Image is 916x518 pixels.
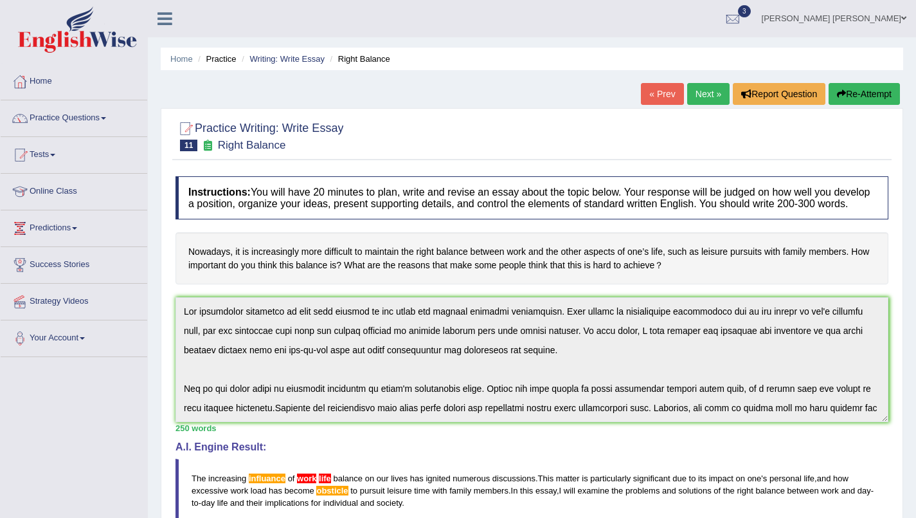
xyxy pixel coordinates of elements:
span: will [564,486,575,495]
span: numerous [453,474,490,483]
span: balance [755,486,785,495]
span: 3 [738,5,751,17]
span: our [377,474,389,483]
span: Possible spelling mistake found. (did you mean: obstacle) [316,486,348,495]
span: and [662,486,676,495]
a: Practice Questions [1,100,147,133]
span: solutions [678,486,711,495]
span: The [192,474,206,483]
span: of [288,474,295,483]
span: on [365,474,374,483]
span: life [804,474,814,483]
li: Right Balance [327,53,390,65]
a: Writing: Write Essay [249,54,325,64]
a: « Prev [641,83,683,105]
a: Your Account [1,320,147,353]
span: right [737,486,753,495]
span: essay [535,486,557,495]
span: In [511,486,518,495]
span: This expression is usually spelled with a hyphen between ‘work’ and ‘life’. (did you mean: work-l... [319,474,331,483]
span: pursuit [360,486,385,495]
span: on [736,474,745,483]
span: family [449,486,471,495]
span: implications [265,498,309,508]
span: between [787,486,819,495]
span: become [285,486,314,495]
span: of [714,486,721,495]
span: and [841,486,855,495]
span: individual [323,498,358,508]
span: I [559,486,562,495]
span: particularly [590,474,631,483]
h4: A.I. Engine Result: [175,441,888,453]
span: the [611,486,623,495]
span: s [763,474,768,483]
span: one [748,474,762,483]
span: with [432,486,447,495]
span: their [246,498,262,508]
span: to [689,474,696,483]
span: life [217,498,228,508]
span: society [377,498,402,508]
a: Success Stories [1,247,147,279]
b: Instructions: [188,187,251,198]
span: this [520,486,533,495]
span: examine [577,486,609,495]
h4: You will have 20 minutes to plan, write and revise an essay about the topic below. Your response ... [175,176,888,219]
span: This expression is usually spelled with a hyphen between ‘work’ and ‘life’. (did you mean: work-l... [316,474,319,483]
a: Home [1,64,147,96]
span: balance [333,474,363,483]
div: 250 words [175,422,888,434]
span: discussions [492,474,535,483]
li: Practice [195,53,236,65]
a: Strategy Videos [1,284,147,316]
span: matter [556,474,580,483]
span: for [311,498,321,508]
span: to [192,498,199,508]
a: Predictions [1,210,147,243]
span: and [360,498,374,508]
span: due [672,474,687,483]
h4: Nowadays, it is increasingly more difficult to maintain the right balance between work and the ot... [175,232,888,284]
span: and [817,474,831,483]
span: This expression is usually spelled with a hyphen between ‘work’ and ‘life’. (did you mean: work-l... [297,474,316,483]
span: ignited [426,474,450,483]
span: lives [391,474,408,483]
button: Re-Attempt [829,83,900,105]
a: Tests [1,137,147,169]
span: impact [709,474,733,483]
span: is [582,474,588,483]
span: to [350,486,357,495]
span: day [201,498,215,508]
a: Next » [687,83,730,105]
span: personal [769,474,802,483]
span: has [410,474,424,483]
span: 11 [180,140,197,151]
span: work [821,486,838,495]
span: excessive [192,486,228,495]
span: time [414,486,430,495]
a: Online Class [1,174,147,206]
h2: Practice Writing: Write Essay [175,119,343,151]
span: the [723,486,735,495]
span: work [231,486,248,495]
a: Home [170,54,193,64]
span: and [230,498,244,508]
small: Right Balance [218,139,286,151]
span: members [474,486,508,495]
span: increasing [208,474,246,483]
span: day [858,486,871,495]
button: Report Question [733,83,825,105]
span: load [251,486,267,495]
span: Possible spelling mistake found. (did you mean: influence) [249,474,285,483]
span: significant [633,474,670,483]
small: Exam occurring question [201,140,214,152]
span: has [269,486,282,495]
span: problems [625,486,660,495]
span: leisure [387,486,411,495]
span: how [833,474,849,483]
span: This [538,474,554,483]
span: its [698,474,706,483]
